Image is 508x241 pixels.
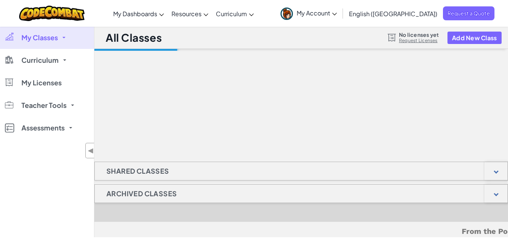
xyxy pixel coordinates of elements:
[106,30,162,45] h1: All Classes
[281,8,293,20] img: avatar
[21,124,65,131] span: Assessments
[171,10,202,18] span: Resources
[399,38,439,44] a: Request Licenses
[399,32,439,38] span: No licenses yet
[216,10,247,18] span: Curriculum
[349,10,437,18] span: English ([GEOGRAPHIC_DATA])
[95,162,181,180] h1: Shared Classes
[21,79,62,86] span: My Licenses
[88,145,94,156] span: ◀
[297,9,337,17] span: My Account
[212,3,258,24] a: Curriculum
[21,57,59,64] span: Curriculum
[19,6,85,21] img: CodeCombat logo
[109,3,168,24] a: My Dashboards
[113,10,157,18] span: My Dashboards
[447,32,502,44] button: Add New Class
[168,3,212,24] a: Resources
[443,6,494,20] a: Request a Quote
[277,2,341,25] a: My Account
[345,3,441,24] a: English ([GEOGRAPHIC_DATA])
[21,102,67,109] span: Teacher Tools
[95,184,188,203] h1: Archived Classes
[21,34,58,41] span: My Classes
